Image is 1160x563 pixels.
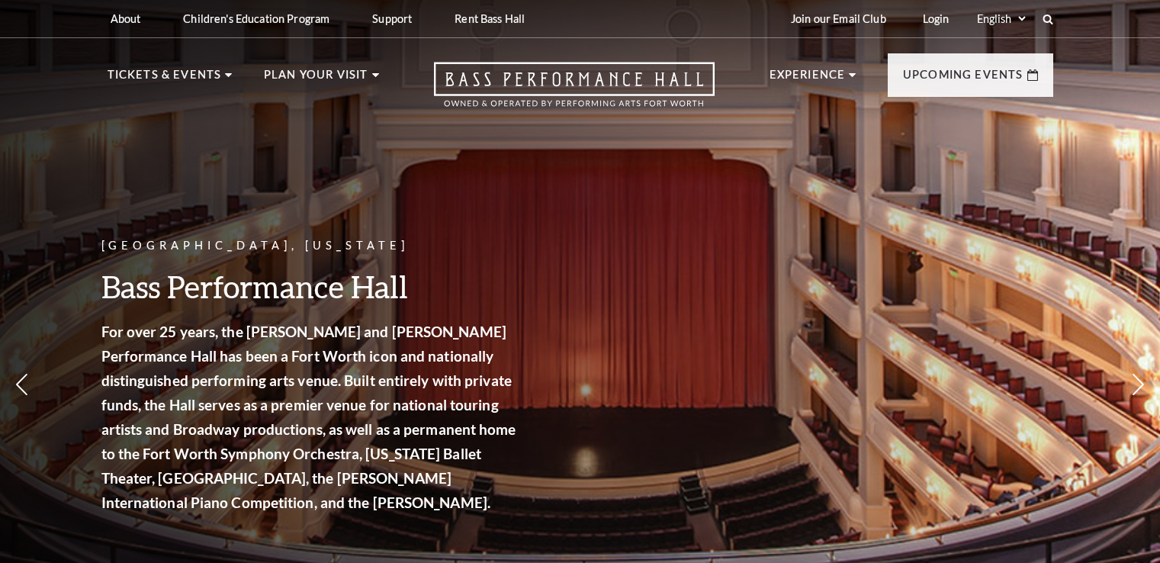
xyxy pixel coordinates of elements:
p: About [111,12,141,25]
p: [GEOGRAPHIC_DATA], [US_STATE] [101,236,521,256]
p: Support [372,12,412,25]
p: Upcoming Events [903,66,1023,93]
h3: Bass Performance Hall [101,267,521,306]
p: Tickets & Events [108,66,222,93]
select: Select: [974,11,1028,26]
p: Plan Your Visit [264,66,368,93]
p: Rent Bass Hall [455,12,525,25]
p: Experience [770,66,846,93]
strong: For over 25 years, the [PERSON_NAME] and [PERSON_NAME] Performance Hall has been a Fort Worth ico... [101,323,516,511]
p: Children's Education Program [183,12,329,25]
